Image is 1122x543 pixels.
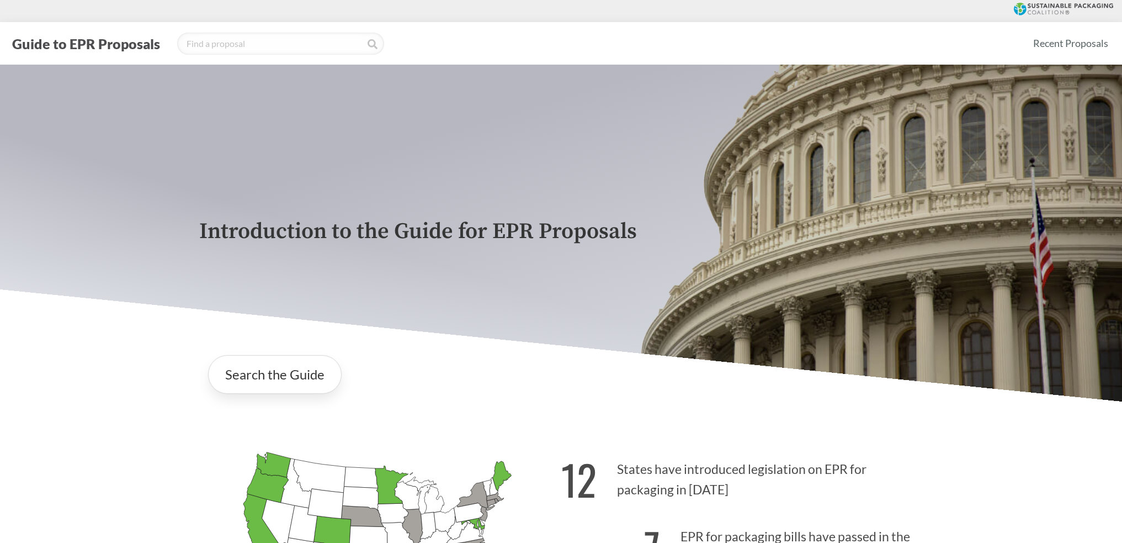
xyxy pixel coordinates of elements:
p: States have introduced legislation on EPR for packaging in [DATE] [561,442,923,510]
button: Guide to EPR Proposals [9,35,163,52]
a: Search the Guide [208,355,342,394]
strong: 12 [561,449,597,510]
p: Introduction to the Guide for EPR Proposals [199,219,923,244]
a: Recent Proposals [1028,31,1113,56]
input: Find a proposal [177,33,384,55]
